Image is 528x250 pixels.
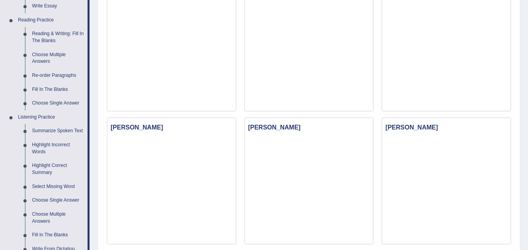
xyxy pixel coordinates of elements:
[14,110,88,124] a: Listening Practice
[245,122,373,133] h3: [PERSON_NAME]
[29,124,88,138] a: Summarize Spoken Text
[29,193,88,207] a: Choose Single Answer
[14,13,88,27] a: Reading Practice
[29,83,88,97] a: Fill In The Blanks
[29,138,88,159] a: Highlight Incorrect Words
[382,122,510,133] h3: [PERSON_NAME]
[29,159,88,179] a: Highlight Correct Summary
[29,48,88,69] a: Choose Multiple Answers
[29,180,88,194] a: Select Missing Word
[29,96,88,110] a: Choose Single Answer
[29,228,88,242] a: Fill In The Blanks
[29,69,88,83] a: Re-order Paragraphs
[29,27,88,48] a: Reading & Writing: Fill In The Blanks
[107,122,236,133] h3: [PERSON_NAME]
[29,207,88,228] a: Choose Multiple Answers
